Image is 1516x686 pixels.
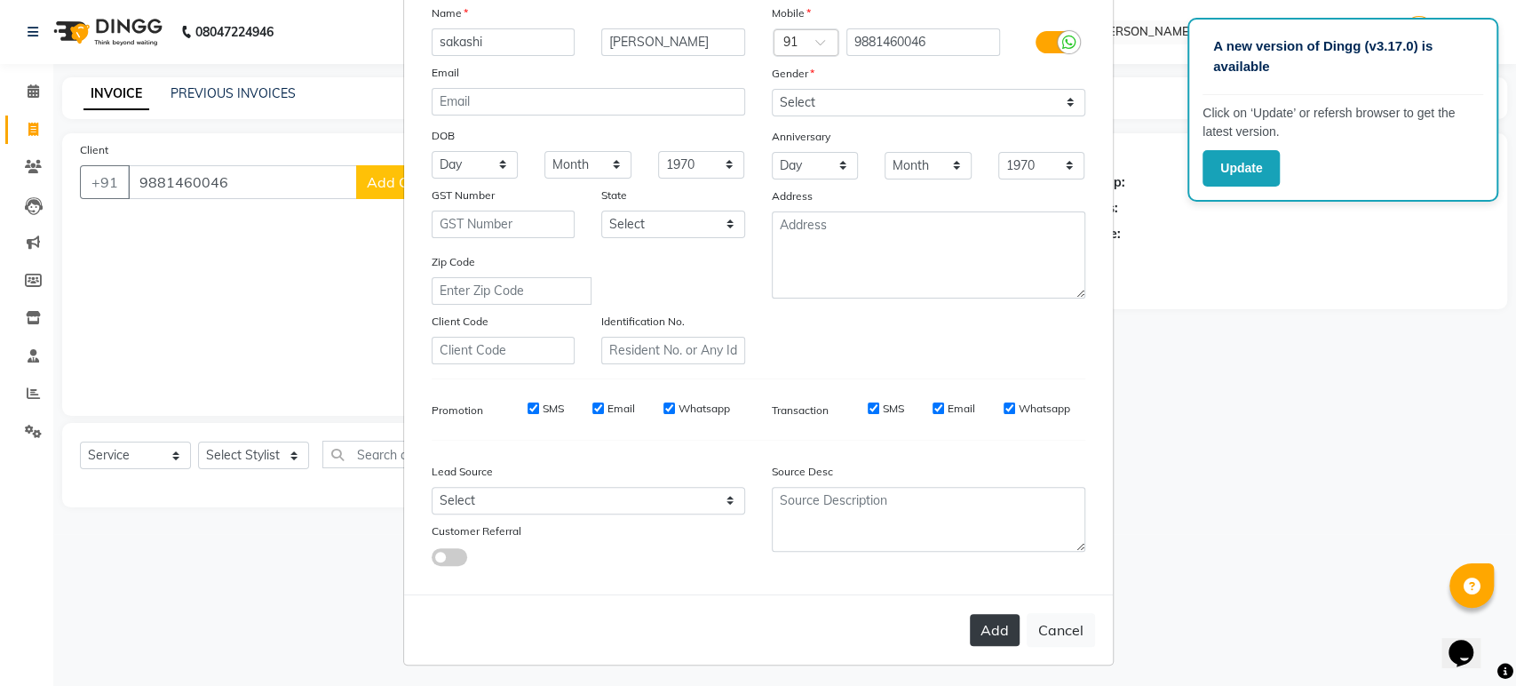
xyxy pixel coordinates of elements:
[601,314,685,330] label: Identification No.
[601,337,745,364] input: Resident No. or Any Id
[1202,150,1280,187] button: Update
[883,401,904,417] label: SMS
[432,5,468,21] label: Name
[432,187,495,203] label: GST Number
[432,28,575,56] input: First Name
[601,28,745,56] input: Last Name
[1027,613,1095,647] button: Cancel
[432,65,459,81] label: Email
[772,66,814,82] label: Gender
[772,403,829,419] label: Transaction
[432,211,575,238] input: GST Number
[432,337,575,364] input: Client Code
[432,403,483,419] label: Promotion
[772,464,833,480] label: Source Desc
[432,128,455,144] label: DOB
[1213,36,1472,76] p: A new version of Dingg (v3.17.0) is available
[543,401,564,417] label: SMS
[601,187,627,203] label: State
[679,401,730,417] label: Whatsapp
[432,254,475,270] label: Zip Code
[948,401,975,417] label: Email
[772,188,813,204] label: Address
[432,88,745,116] input: Email
[432,314,488,330] label: Client Code
[432,523,521,539] label: Customer Referral
[432,277,591,305] input: Enter Zip Code
[970,614,1020,646] button: Add
[772,5,811,21] label: Mobile
[772,129,830,145] label: Anniversary
[1441,615,1498,668] iframe: chat widget
[432,464,493,480] label: Lead Source
[1202,104,1483,141] p: Click on ‘Update’ or refersh browser to get the latest version.
[1019,401,1070,417] label: Whatsapp
[846,28,1000,56] input: Mobile
[607,401,635,417] label: Email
